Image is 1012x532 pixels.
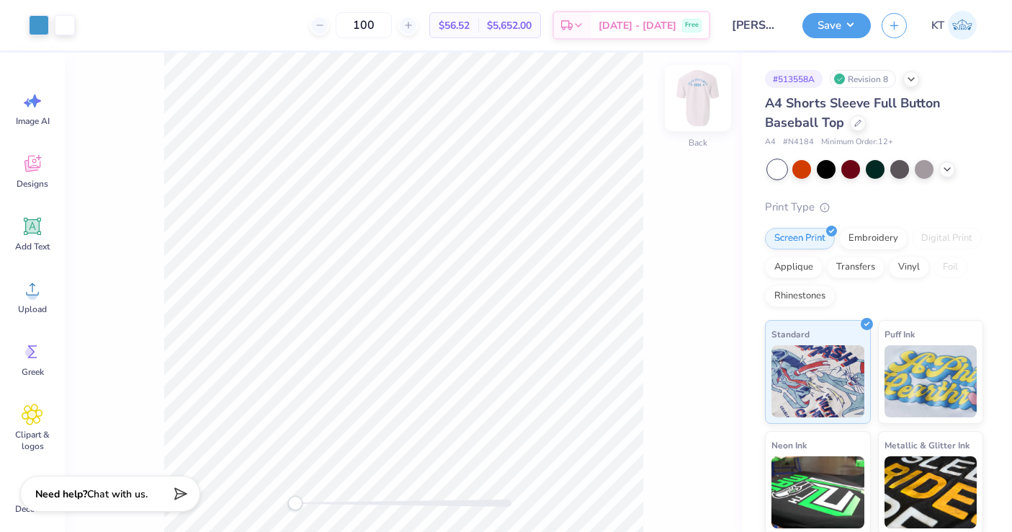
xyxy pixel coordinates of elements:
img: Metallic & Glitter Ink [885,456,977,528]
div: Rhinestones [765,285,835,307]
div: Digital Print [912,228,982,249]
div: Transfers [827,257,885,278]
span: Neon Ink [771,438,807,453]
span: Add Text [15,241,50,252]
input: Untitled Design [721,11,792,40]
span: Decorate [15,503,50,515]
div: # 513558A [765,70,823,88]
span: Designs [17,178,48,190]
div: Print Type [765,199,983,216]
img: Kaya Tong [948,11,977,40]
div: Screen Print [765,228,835,249]
strong: Need help? [35,487,87,501]
span: Greek [22,366,44,378]
span: Chat with us. [87,487,148,501]
div: Back [689,136,707,149]
span: # N4184 [783,136,814,148]
div: Foil [933,257,967,278]
span: $56.52 [439,18,470,33]
span: Metallic & Glitter Ink [885,438,970,453]
span: Minimum Order: 12 + [821,136,893,148]
input: – – [336,12,392,38]
span: A4 [765,136,776,148]
div: Applique [765,257,823,278]
img: Standard [771,345,864,417]
span: A4 Shorts Sleeve Full Button Baseball Top [765,94,941,131]
span: $5,652.00 [487,18,532,33]
span: Image AI [16,115,50,127]
span: KT [931,17,944,34]
img: Neon Ink [771,456,864,528]
img: Puff Ink [885,345,977,417]
span: [DATE] - [DATE] [599,18,676,33]
span: Puff Ink [885,327,915,342]
img: Back [669,69,727,127]
span: Upload [18,303,47,315]
span: Free [685,20,699,30]
div: Revision 8 [830,70,896,88]
div: Embroidery [839,228,908,249]
span: Standard [771,327,810,342]
button: Save [802,13,871,38]
div: Accessibility label [288,496,303,510]
span: Clipart & logos [9,429,56,452]
div: Vinyl [889,257,929,278]
a: KT [925,11,983,40]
